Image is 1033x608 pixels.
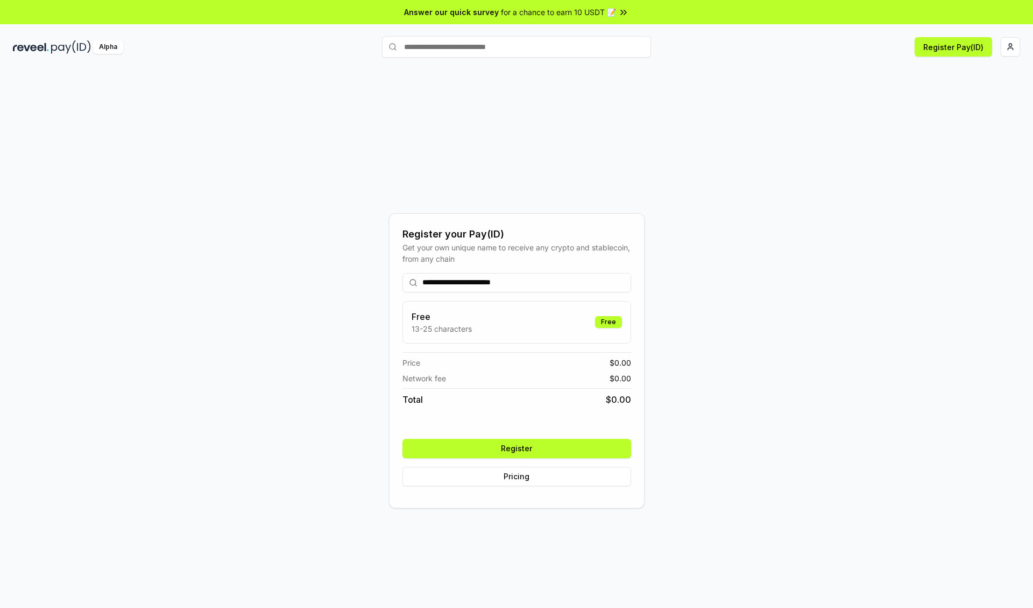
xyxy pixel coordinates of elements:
[606,393,631,406] span: $ 0.00
[412,310,472,323] h3: Free
[610,373,631,384] span: $ 0.00
[412,323,472,334] p: 13-25 characters
[610,357,631,368] span: $ 0.00
[402,357,420,368] span: Price
[13,40,49,54] img: reveel_dark
[402,242,631,264] div: Get your own unique name to receive any crypto and stablecoin, from any chain
[915,37,992,57] button: Register Pay(ID)
[595,316,622,328] div: Free
[402,393,423,406] span: Total
[501,6,616,18] span: for a chance to earn 10 USDT 📝
[402,373,446,384] span: Network fee
[404,6,499,18] span: Answer our quick survey
[93,40,123,54] div: Alpha
[402,227,631,242] div: Register your Pay(ID)
[402,439,631,458] button: Register
[402,467,631,486] button: Pricing
[51,40,91,54] img: pay_id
